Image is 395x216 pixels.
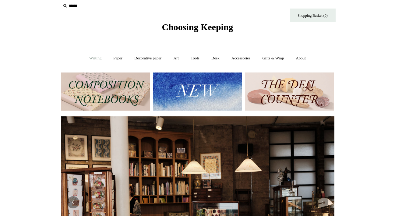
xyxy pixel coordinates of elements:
[108,50,128,66] a: Paper
[290,9,336,22] a: Shopping Basket (0)
[67,196,79,208] button: Previous
[226,50,256,66] a: Accessories
[84,50,107,66] a: Writing
[257,50,289,66] a: Gifts & Wrap
[162,27,233,31] a: Choosing Keeping
[316,196,328,208] button: Next
[168,50,184,66] a: Art
[245,73,334,111] img: The Deli Counter
[185,50,205,66] a: Tools
[290,50,311,66] a: About
[206,50,225,66] a: Desk
[153,73,242,111] img: New.jpg__PID:f73bdf93-380a-4a35-bcfe-7823039498e1
[61,73,150,111] img: 202302 Composition ledgers.jpg__PID:69722ee6-fa44-49dd-a067-31375e5d54ec
[162,22,233,32] span: Choosing Keeping
[129,50,167,66] a: Decorative paper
